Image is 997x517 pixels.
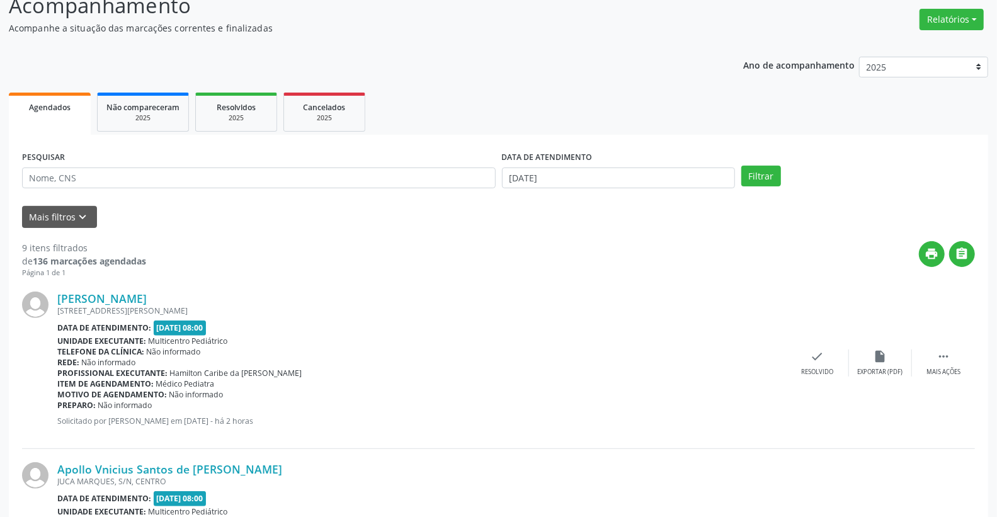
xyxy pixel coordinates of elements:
[741,166,781,187] button: Filtrar
[33,255,146,267] strong: 136 marcações agendadas
[22,292,48,318] img: img
[57,378,154,389] b: Item de agendamento:
[106,102,179,113] span: Não compareceram
[22,206,97,228] button: Mais filtroskeyboard_arrow_down
[22,168,496,189] input: Nome, CNS
[858,368,903,377] div: Exportar (PDF)
[743,57,855,72] p: Ano de acompanhamento
[57,336,146,346] b: Unidade executante:
[926,368,960,377] div: Mais ações
[937,349,950,363] i: 
[98,400,152,411] span: Não informado
[919,241,945,267] button: print
[82,357,136,368] span: Não informado
[22,462,48,489] img: img
[22,148,65,168] label: PESQUISAR
[57,462,282,476] a: Apollo Vnicius Santos de [PERSON_NAME]
[874,349,887,363] i: insert_drive_file
[22,241,146,254] div: 9 itens filtrados
[205,113,268,123] div: 2025
[22,254,146,268] div: de
[106,113,179,123] div: 2025
[57,322,151,333] b: Data de atendimento:
[170,368,302,378] span: Hamilton Caribe da [PERSON_NAME]
[801,368,833,377] div: Resolvido
[57,292,147,305] a: [PERSON_NAME]
[57,400,96,411] b: Preparo:
[57,416,786,426] p: Solicitado por [PERSON_NAME] em [DATE] - há 2 horas
[293,113,356,123] div: 2025
[169,389,224,400] span: Não informado
[147,346,201,357] span: Não informado
[154,321,207,335] span: [DATE] 08:00
[156,378,215,389] span: Médico Pediatra
[502,168,736,189] input: Selecione um intervalo
[9,21,695,35] p: Acompanhe a situação das marcações correntes e finalizadas
[57,368,168,378] b: Profissional executante:
[949,241,975,267] button: 
[29,102,71,113] span: Agendados
[57,493,151,504] b: Data de atendimento:
[57,305,786,316] div: [STREET_ADDRESS][PERSON_NAME]
[57,389,167,400] b: Motivo de agendamento:
[57,346,144,357] b: Telefone da clínica:
[22,268,146,278] div: Página 1 de 1
[149,336,228,346] span: Multicentro Pediátrico
[925,247,939,261] i: print
[217,102,256,113] span: Resolvidos
[154,491,207,506] span: [DATE] 08:00
[57,476,786,487] div: JUCA MARQUES, S/N, CENTRO
[149,506,228,517] span: Multicentro Pediátrico
[304,102,346,113] span: Cancelados
[76,210,90,224] i: keyboard_arrow_down
[920,9,984,30] button: Relatórios
[57,506,146,517] b: Unidade executante:
[57,357,79,368] b: Rede:
[811,349,824,363] i: check
[502,148,593,168] label: DATA DE ATENDIMENTO
[955,247,969,261] i: 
